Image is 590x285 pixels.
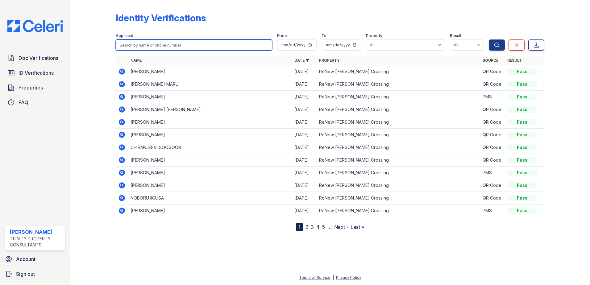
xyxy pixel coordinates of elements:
[19,69,54,76] span: ID Verifications
[507,94,537,100] div: Pass
[333,275,334,280] div: |
[2,20,68,32] img: CE_Logo_Blue-a8612792a0a2168367f1c8372b55b34899dd931a85d93a1a3d3e32e68fde9ad4.png
[16,255,35,263] span: Account
[128,154,292,167] td: [PERSON_NAME]
[480,167,505,179] td: PMS
[292,65,317,78] td: [DATE]
[317,179,480,192] td: ReNew [PERSON_NAME] Crossing
[305,224,308,230] a: 2
[292,204,317,217] td: [DATE]
[507,208,537,214] div: Pass
[317,141,480,154] td: ReNew [PERSON_NAME] Crossing
[317,204,480,217] td: ReNew [PERSON_NAME] Crossing
[317,167,480,179] td: ReNew [PERSON_NAME] Crossing
[128,204,292,217] td: [PERSON_NAME]
[2,253,68,265] a: Account
[128,65,292,78] td: [PERSON_NAME]
[480,78,505,91] td: QR Code
[317,192,480,204] td: ReNew [PERSON_NAME] Crossing
[16,270,35,278] span: Sign out
[292,141,317,154] td: [DATE]
[5,67,65,79] a: ID Verifications
[507,132,537,138] div: Pass
[317,65,480,78] td: ReNew [PERSON_NAME] Crossing
[292,192,317,204] td: [DATE]
[131,58,142,63] a: Name
[19,99,28,106] span: FAQ
[507,144,537,151] div: Pass
[507,119,537,125] div: Pass
[128,179,292,192] td: [PERSON_NAME]
[327,223,332,231] span: …
[128,116,292,129] td: [PERSON_NAME]
[116,39,272,51] input: Search by name or phone number
[292,129,317,141] td: [DATE]
[319,58,340,63] a: Property
[317,78,480,91] td: ReNew [PERSON_NAME] Crossing
[128,129,292,141] td: [PERSON_NAME]
[480,116,505,129] td: QR Code
[366,33,382,38] label: Property
[507,68,537,75] div: Pass
[128,78,292,91] td: [PERSON_NAME] MARU
[128,91,292,103] td: [PERSON_NAME]
[317,91,480,103] td: ReNew [PERSON_NAME] Crossing
[450,33,461,38] label: Result
[128,141,292,154] td: CHIRANJEEVI SOOGOOR
[507,106,537,113] div: Pass
[311,224,314,230] a: 3
[299,275,330,280] a: Terms of Service
[480,91,505,103] td: PMS
[292,78,317,91] td: [DATE]
[128,167,292,179] td: [PERSON_NAME]
[480,65,505,78] td: QR Code
[480,179,505,192] td: QR Code
[317,129,480,141] td: ReNew [PERSON_NAME] Crossing
[351,224,364,230] a: Last »
[480,154,505,167] td: QR Code
[317,116,480,129] td: ReNew [PERSON_NAME] Crossing
[480,129,505,141] td: QR Code
[322,33,326,38] label: To
[480,103,505,116] td: QR Code
[2,268,68,280] a: Sign out
[292,103,317,116] td: [DATE]
[292,91,317,103] td: [DATE]
[128,192,292,204] td: NOBORU IIGUSA
[292,179,317,192] td: [DATE]
[316,224,320,230] a: 4
[5,81,65,94] a: Properties
[5,52,65,64] a: Doc Verifications
[19,84,43,91] span: Properties
[483,58,498,63] a: Source
[292,167,317,179] td: [DATE]
[317,154,480,167] td: ReNew [PERSON_NAME] Crossing
[277,33,287,38] label: From
[317,103,480,116] td: ReNew [PERSON_NAME] Crossing
[507,195,537,201] div: Pass
[322,224,325,230] a: 5
[480,204,505,217] td: PMS
[10,236,63,248] div: Trinity Property Consultants
[334,224,348,230] a: Next ›
[507,58,522,63] a: Result
[5,96,65,109] a: FAQ
[10,228,63,236] div: [PERSON_NAME]
[128,103,292,116] td: [PERSON_NAME] [PERSON_NAME]
[19,54,58,62] span: Doc Verifications
[116,12,206,23] div: Identity Verifications
[507,170,537,176] div: Pass
[507,182,537,188] div: Pass
[296,223,303,231] div: 1
[480,141,505,154] td: QR Code
[292,116,317,129] td: [DATE]
[116,33,133,38] label: Applicant
[294,58,309,63] a: Date ▼
[480,192,505,204] td: QR Code
[507,157,537,163] div: Pass
[292,154,317,167] td: [DATE]
[507,81,537,87] div: Pass
[336,275,361,280] a: Privacy Policy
